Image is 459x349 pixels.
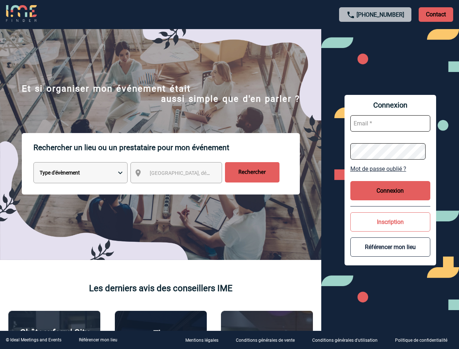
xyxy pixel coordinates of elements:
a: Mentions légales [180,337,230,344]
span: Connexion [350,101,430,109]
a: Politique de confidentialité [389,337,459,344]
p: Agence 2ISD [242,329,292,340]
p: Conditions générales d'utilisation [312,338,378,343]
span: [GEOGRAPHIC_DATA], département, région... [150,170,251,176]
p: Rechercher un lieu ou un prestataire pour mon événement [33,133,300,162]
div: © Ideal Meetings and Events [6,337,61,342]
a: Référencer mon lieu [79,337,117,342]
input: Email * [350,115,430,132]
a: Conditions générales de vente [230,337,306,344]
p: Contact [419,7,453,22]
button: Inscription [350,212,430,232]
a: Mot de passe oublié ? [350,165,430,172]
button: Connexion [350,181,430,200]
p: Conditions générales de vente [236,338,295,343]
p: Politique de confidentialité [395,338,447,343]
p: Mentions légales [185,338,218,343]
button: Référencer mon lieu [350,237,430,257]
p: The [GEOGRAPHIC_DATA] [119,329,203,349]
a: Conditions générales d'utilisation [306,337,389,344]
a: [PHONE_NUMBER] [357,11,404,18]
img: call-24-px.png [346,11,355,19]
input: Rechercher [225,162,279,182]
p: Châteauform' City [GEOGRAPHIC_DATA] [12,328,96,348]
